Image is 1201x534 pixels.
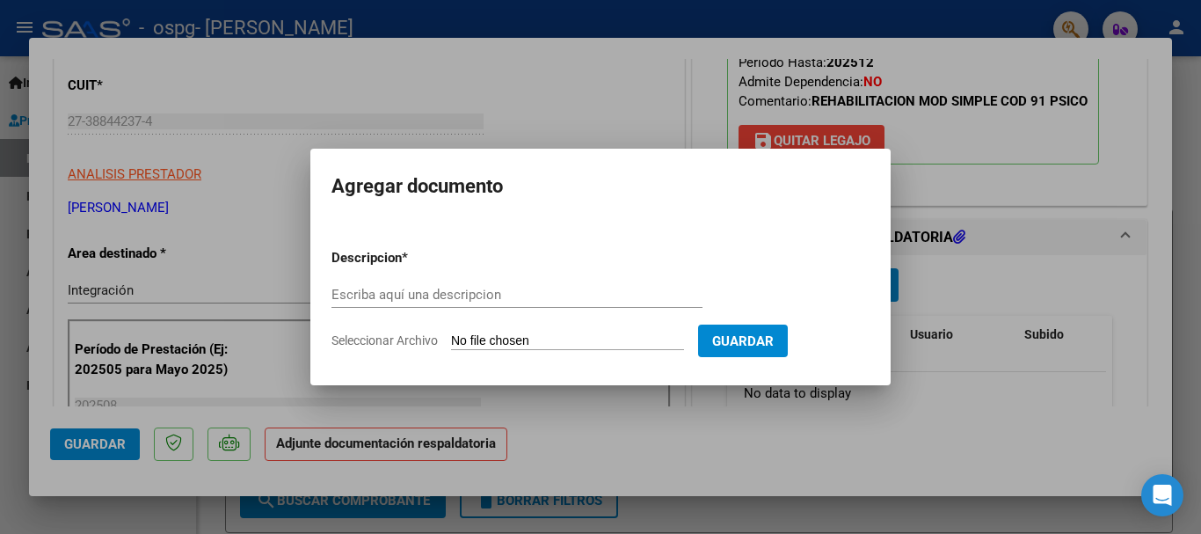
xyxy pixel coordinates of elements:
p: Descripcion [331,248,493,268]
span: Seleccionar Archivo [331,333,438,347]
span: Guardar [712,333,774,349]
h2: Agregar documento [331,170,870,203]
button: Guardar [698,325,788,357]
div: Open Intercom Messenger [1141,474,1183,516]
